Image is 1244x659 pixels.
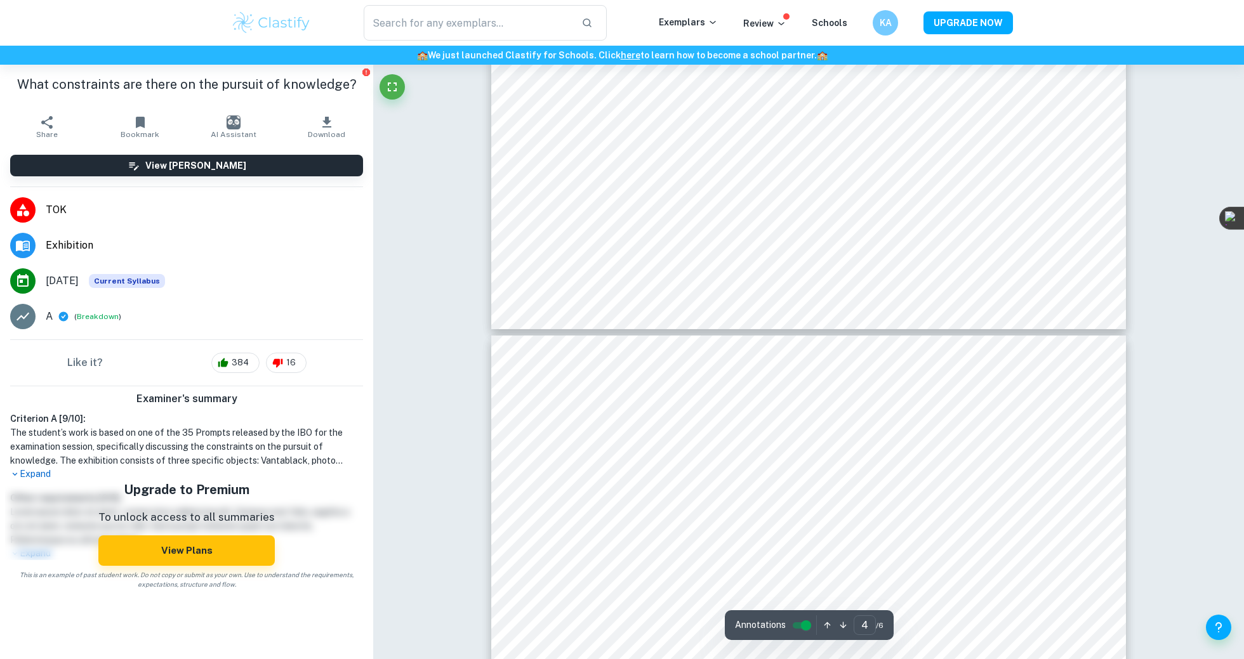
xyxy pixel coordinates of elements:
p: Review [743,16,786,30]
span: Bookmark [121,130,159,139]
span: This is an example of past student work. Do not copy or submit as your own. Use to understand the... [5,570,368,589]
span: / 6 [876,620,883,631]
span: Current Syllabus [89,274,165,288]
button: Report issue [361,67,371,77]
p: Expand [10,467,363,481]
h1: The student’s work is based on one of the 35 Prompts released by the IBO for the examination sess... [10,426,363,467]
h6: KA [878,16,893,30]
span: ( ) [74,311,121,323]
h6: Like it? [67,355,103,370]
h6: Examiner's summary [5,391,368,407]
p: A [46,309,53,324]
div: 384 [211,353,260,373]
span: 🏫 [817,50,828,60]
button: Fullscreen [380,74,405,100]
span: 🏫 [417,50,428,60]
h6: View [PERSON_NAME] [145,159,246,173]
h5: Upgrade to Premium [98,480,275,499]
span: 384 [225,356,256,369]
div: 16 [266,353,307,373]
button: Breakdown [77,311,119,322]
img: AI Assistant [227,115,241,129]
p: To unlock access to all summaries [98,509,275,526]
h6: Criterion A [ 9 / 10 ]: [10,412,363,426]
span: 16 [279,356,303,369]
button: Download [280,109,373,145]
span: AI Assistant [211,130,256,139]
p: Exemplars [659,15,718,29]
span: [DATE] [46,273,79,289]
a: Schools [812,18,847,28]
button: KA [873,10,898,36]
button: View Plans [98,535,275,566]
span: Download [308,130,345,139]
span: Exhibition [46,238,363,253]
button: Help and Feedback [1206,615,1231,640]
h6: We just launched Clastify for Schools. Click to learn how to become a school partner. [3,48,1241,62]
input: Search for any exemplars... [364,5,571,41]
button: Bookmark [93,109,187,145]
span: TOK [46,202,363,218]
a: here [621,50,640,60]
img: Clastify logo [231,10,312,36]
button: UPGRADE NOW [923,11,1013,34]
button: View [PERSON_NAME] [10,155,363,176]
h1: What constraints are there on the pursuit of knowledge? [10,75,363,94]
div: This exemplar is based on the current syllabus. Feel free to refer to it for inspiration/ideas wh... [89,274,165,288]
span: Annotations [735,618,786,632]
span: Share [36,130,58,139]
button: AI Assistant [187,109,280,145]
